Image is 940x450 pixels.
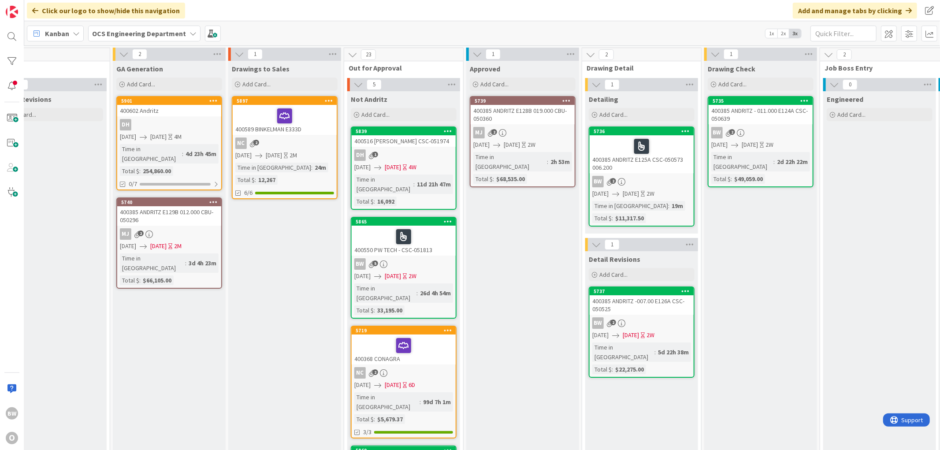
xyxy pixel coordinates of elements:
[354,414,374,424] div: Total $
[351,95,387,104] span: Not Andritz
[471,105,575,124] div: 400385 ANDRITZ E128B 019.000 CBU- 050360
[354,258,366,270] div: BW
[351,126,457,210] a: 5839400516 [PERSON_NAME] CSC-051974DH[DATE][DATE]4WTime in [GEOGRAPHIC_DATA]:11d 21h 47mTotal $:1...
[590,295,694,315] div: 400385 ANDRITZ -007.00 E126A CSC-050525
[592,317,604,329] div: BW
[256,175,278,185] div: 12,267
[351,217,457,319] a: 5865400550 PW TECH - CSC-051813BW[DATE][DATE]2WTime in [GEOGRAPHIC_DATA]:26d 4h 54mTotal $:33,195.00
[120,228,131,240] div: MJ
[117,119,221,130] div: DH
[415,179,453,189] div: 11d 21h 47m
[117,206,221,226] div: 400385 ANDRITZ E129B 012.000 CBU- 050296
[352,327,456,335] div: 5719
[385,271,401,281] span: [DATE]
[242,80,271,88] span: Add Card...
[810,26,877,41] input: Quick Filter...
[711,174,731,184] div: Total $
[356,219,456,225] div: 5865
[120,132,136,141] span: [DATE]
[504,140,520,149] span: [DATE]
[711,127,723,138] div: BW
[592,189,609,198] span: [DATE]
[623,189,639,198] span: [DATE]
[233,97,337,105] div: 5897
[473,152,547,171] div: Time in [GEOGRAPHIC_DATA]
[235,175,255,185] div: Total $
[117,97,221,105] div: 5901
[473,127,485,138] div: MJ
[266,151,282,160] span: [DATE]
[793,3,917,19] div: Add and manage tabs by clicking
[493,174,494,184] span: :
[352,127,456,147] div: 5839400516 [PERSON_NAME] CSC-051974
[668,201,669,211] span: :
[732,174,765,184] div: $49,059.00
[654,347,656,357] span: :
[354,283,416,303] div: Time in [GEOGRAPHIC_DATA]
[120,166,139,176] div: Total $
[708,96,814,187] a: 5735400385 ANDRITZ - 011.000 E124A CSC- 050639BW[DATE][DATE]2WTime in [GEOGRAPHIC_DATA]:2d 22h 22...
[352,258,456,270] div: BW
[27,3,185,19] div: Click our logo to show/hide this navigation
[409,380,415,390] div: 6D
[742,140,758,149] span: [DATE]
[473,140,490,149] span: [DATE]
[837,49,852,60] span: 2
[592,342,654,362] div: Time in [GEOGRAPHIC_DATA]
[352,218,456,256] div: 5865400550 PW TECH - CSC-051813
[356,327,456,334] div: 5719
[589,286,695,378] a: 5737400385 ANDRITZ -007.00 E126A CSC-050525BW[DATE][DATE]2WTime in [GEOGRAPHIC_DATA]:5d 22h 38mTo...
[244,188,253,197] span: 6/6
[312,163,328,172] div: 24m
[374,305,375,315] span: :
[646,331,654,340] div: 2W
[185,258,186,268] span: :
[352,335,456,364] div: 400368 CONAGRA
[141,166,173,176] div: 254,860.00
[708,64,755,73] span: Drawing Check
[480,80,509,88] span: Add Card...
[235,163,311,172] div: Time in [GEOGRAPHIC_DATA]
[311,163,312,172] span: :
[418,288,453,298] div: 26d 4h 54m
[610,178,616,184] span: 2
[354,392,420,412] div: Time in [GEOGRAPHIC_DATA]
[374,197,375,206] span: :
[129,179,137,189] span: 0/7
[183,149,219,159] div: 4d 23h 45m
[6,407,18,420] div: BW
[375,414,405,424] div: $5,679.37
[421,397,453,407] div: 99d 7h 1m
[354,149,366,161] div: DH
[711,152,773,171] div: Time in [GEOGRAPHIC_DATA]
[409,271,416,281] div: 2W
[592,364,612,374] div: Total $
[363,428,372,437] span: 3/3
[352,135,456,147] div: 400516 [PERSON_NAME] CSC-051974
[669,201,685,211] div: 19m
[623,331,639,340] span: [DATE]
[374,414,375,424] span: :
[413,179,415,189] span: :
[367,79,382,90] span: 5
[590,135,694,173] div: 400385 ANDRITZ E125A CSC-050573 006.200
[385,163,401,172] span: [DATE]
[494,174,527,184] div: $68,535.00
[117,105,221,116] div: 400602 Andritz
[120,253,185,273] div: Time in [GEOGRAPHIC_DATA]
[711,140,728,149] span: [DATE]
[471,127,575,138] div: MJ
[420,397,421,407] span: :
[116,64,163,73] span: GA Generation
[361,49,376,60] span: 23
[587,63,690,72] span: Drawing Detail
[789,29,801,38] span: 3x
[120,119,131,130] div: DH
[837,111,866,119] span: Add Card...
[290,151,297,160] div: 2M
[372,369,378,375] span: 2
[233,97,337,135] div: 5897400589 BINKELMAN E333D
[777,29,789,38] span: 2x
[590,287,694,315] div: 5737400385 ANDRITZ -007.00 E126A CSC-050525
[718,80,747,88] span: Add Card...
